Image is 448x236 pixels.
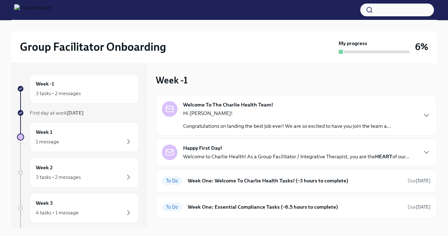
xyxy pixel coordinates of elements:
span: To Do [162,204,182,210]
div: 3 tasks • 2 messages [36,174,81,181]
p: Hi [PERSON_NAME]! [183,110,391,117]
a: Week 11 message [17,122,139,152]
h6: Week 1 [36,128,52,136]
strong: HEART [375,153,392,160]
h3: Week -1 [156,74,188,87]
a: To DoWeek One: Welcome To Charlie Health Tasks! (~3 hours to complete)Due[DATE] [162,175,431,186]
h2: Group Facilitator Onboarding [20,40,166,54]
span: Due [408,204,431,210]
h3: 6% [415,40,428,53]
strong: [DATE] [416,204,431,210]
span: August 11th, 2025 09:00 [408,177,431,184]
span: To Do [162,178,182,183]
span: August 11th, 2025 09:00 [408,204,431,210]
strong: Welcome To The Charlie Health Team! [183,101,273,108]
a: First day at work[DATE] [17,109,139,116]
span: First day at work [30,110,84,116]
strong: [DATE] [416,178,431,183]
strong: [DATE] [67,110,84,116]
h6: Week 3 [36,199,53,207]
h6: Week One: Essential Compliance Tasks (~6.5 hours to complete) [188,203,402,211]
h6: Week 2 [36,164,53,171]
p: Congratulations on landing the best job ever! We are so excited to have you join the team a... [183,122,391,130]
div: 3 tasks • 2 messages [36,90,81,97]
div: 1 message [36,138,59,145]
h6: Week -1 [36,80,54,88]
div: 4 tasks • 1 message [36,209,79,216]
p: Welcome to Charlie Health! As a Group Facilitator / Integrative Therapist, you are the of our... [183,153,409,160]
a: Week 23 tasks • 2 messages [17,158,139,187]
strong: Happy First Day! [183,144,222,152]
a: To DoWeek One: Essential Compliance Tasks (~6.5 hours to complete)Due[DATE] [162,201,431,213]
strong: My progress [339,40,367,47]
a: Week 34 tasks • 1 message [17,193,139,223]
span: Due [408,178,431,183]
a: Week -13 tasks • 2 messages [17,74,139,104]
img: CharlieHealth [14,4,52,16]
h6: Week One: Welcome To Charlie Health Tasks! (~3 hours to complete) [188,177,402,185]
